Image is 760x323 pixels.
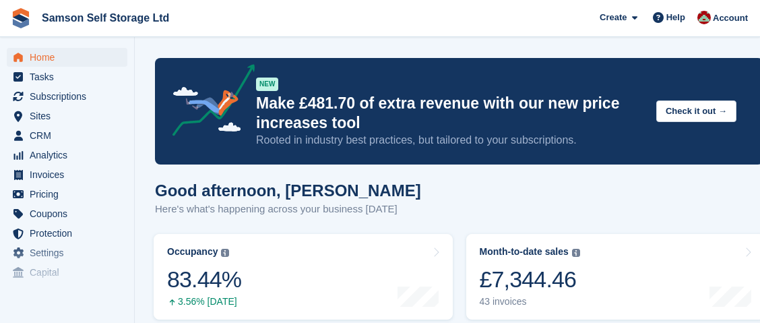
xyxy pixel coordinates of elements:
[154,234,453,320] a: Occupancy 83.44% 3.56% [DATE]
[256,133,645,148] p: Rooted in industry best practices, but tailored to your subscriptions.
[221,249,229,257] img: icon-info-grey-7440780725fd019a000dd9b08b2336e03edf1995a4989e88bcd33f0948082b44.svg
[7,67,127,86] a: menu
[30,87,110,106] span: Subscriptions
[30,224,110,243] span: Protection
[656,100,736,123] button: Check it out →
[167,246,218,258] div: Occupancy
[256,94,645,133] p: Make £481.70 of extra revenue with our new price increases tool
[7,263,127,282] a: menu
[7,165,127,184] a: menu
[30,263,110,282] span: Capital
[7,107,127,125] a: menu
[7,185,127,204] a: menu
[167,296,241,307] div: 3.56% [DATE]
[161,64,255,141] img: price-adjustments-announcement-icon-8257ccfd72463d97f412b2fc003d46551f7dbcb40ab6d574587a9cd5c0d94...
[480,266,580,293] div: £7,344.46
[30,146,110,165] span: Analytics
[480,246,569,258] div: Month-to-date sales
[7,48,127,67] a: menu
[697,11,711,24] img: Ian
[713,11,748,25] span: Account
[30,107,110,125] span: Sites
[572,249,580,257] img: icon-info-grey-7440780725fd019a000dd9b08b2336e03edf1995a4989e88bcd33f0948082b44.svg
[7,224,127,243] a: menu
[30,243,110,262] span: Settings
[30,67,110,86] span: Tasks
[155,181,421,200] h1: Good afternoon, [PERSON_NAME]
[7,146,127,165] a: menu
[7,126,127,145] a: menu
[167,266,241,293] div: 83.44%
[36,7,175,29] a: Samson Self Storage Ltd
[7,204,127,223] a: menu
[155,202,421,217] p: Here's what's happening across your business [DATE]
[30,126,110,145] span: CRM
[30,204,110,223] span: Coupons
[30,165,110,184] span: Invoices
[30,185,110,204] span: Pricing
[480,296,580,307] div: 43 invoices
[7,87,127,106] a: menu
[600,11,627,24] span: Create
[11,8,31,28] img: stora-icon-8386f47178a22dfd0bd8f6a31ec36ba5ce8667c1dd55bd0f319d3a0aa187defe.svg
[7,243,127,262] a: menu
[256,78,278,91] div: NEW
[666,11,685,24] span: Help
[30,48,110,67] span: Home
